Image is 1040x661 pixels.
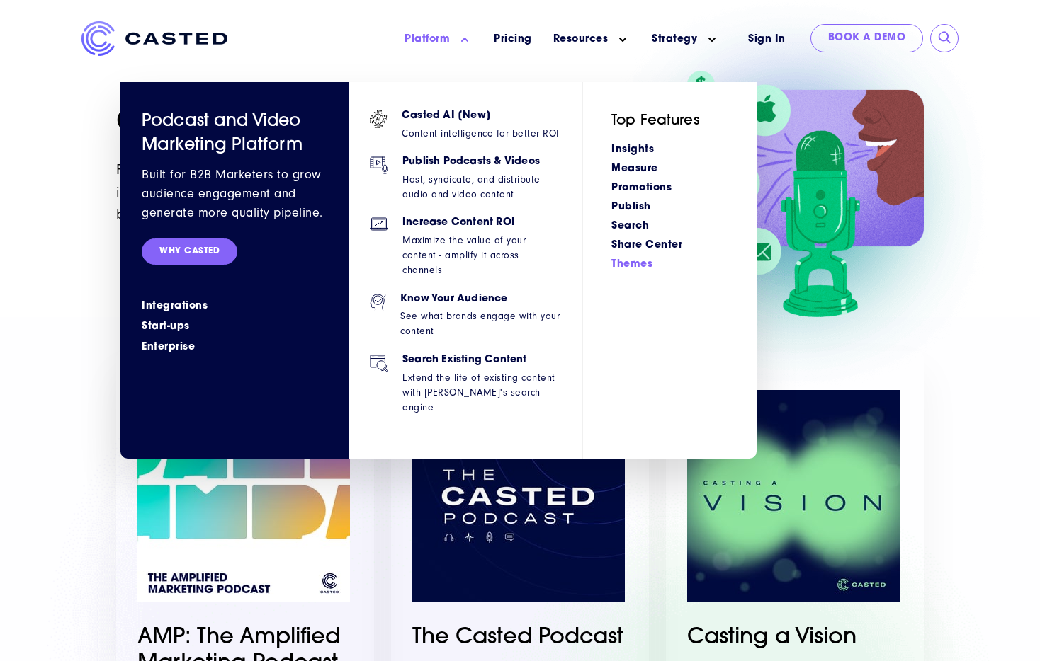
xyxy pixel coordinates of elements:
p: Content intelligence for better ROI [402,126,559,141]
h6: Publish Podcasts & Videos [402,156,561,168]
p: Maximize the value of your content - amplify it across channels [402,233,561,277]
a: Publish [611,202,651,212]
img: Casting-a-Vision7 [687,390,900,602]
a: Enterprise [142,340,327,355]
h3: The Casted Podcast [412,625,628,651]
h6: Know Your Audience [400,294,561,306]
h4: Podcast and Video Marketing Platform [142,110,327,158]
a: WHY CASTED [142,238,237,265]
a: Pricing [494,32,532,47]
a: Promotions [611,183,672,193]
h6: Increase Content ROI [402,217,561,229]
a: Search Existing Content Extend the life of existing content with [PERSON_NAME]'s search engine [370,355,561,430]
h3: Casting a Vision [687,625,903,651]
a: Insights [611,144,654,155]
h6: Casted AI [New] [402,110,559,122]
img: CastedPodcast_Thumb-Redesign [412,390,625,602]
a: Resources [553,32,609,47]
input: Submit [938,31,952,45]
h5: Top Features [611,110,728,132]
a: Book a Demo [810,24,924,52]
a: Casted AI [New] Content intelligence for better ROI [370,110,561,156]
a: Share Center [611,240,682,251]
div: Navigation Menu [611,139,728,272]
img: AMP Podcast Cover [137,390,350,602]
a: Measure [611,163,658,174]
a: Sign In [730,24,803,54]
a: Start-ups [142,319,327,334]
nav: Main menu [249,21,730,57]
p: See what brands engage with your content [400,309,561,338]
a: Publish Podcasts & Videos Host, syndicate, and distribute audio and video content [370,156,561,217]
img: 1._Amplify_ [666,71,924,317]
a: Increase Content ROI Maximize the value of your content - amplify it across channels [370,217,561,293]
a: Strategy [652,32,697,47]
h1: Casted Podcast Network [116,105,649,143]
a: Themes [611,259,652,270]
h6: Search Existing Content [402,355,561,367]
a: Integrations [142,299,327,314]
p: Extend the life of existing content with [PERSON_NAME]'s search engine [402,370,561,415]
p: Host, syndicate, and distribute audio and video content [402,172,561,202]
a: Know Your Audience See what brands engage with your content [370,294,561,355]
p: Built for B2B Marketers to grow audience engagement and generate more quality pipeline. [142,165,327,222]
a: Search [611,221,649,231]
img: Casted_Logo_Horizontal_FullColor_PUR_BLUE [81,21,227,56]
a: Platform [405,32,450,47]
p: From amplified marketing, to Casted use cases, to customer and leader insights, we've got you cov... [116,159,604,224]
